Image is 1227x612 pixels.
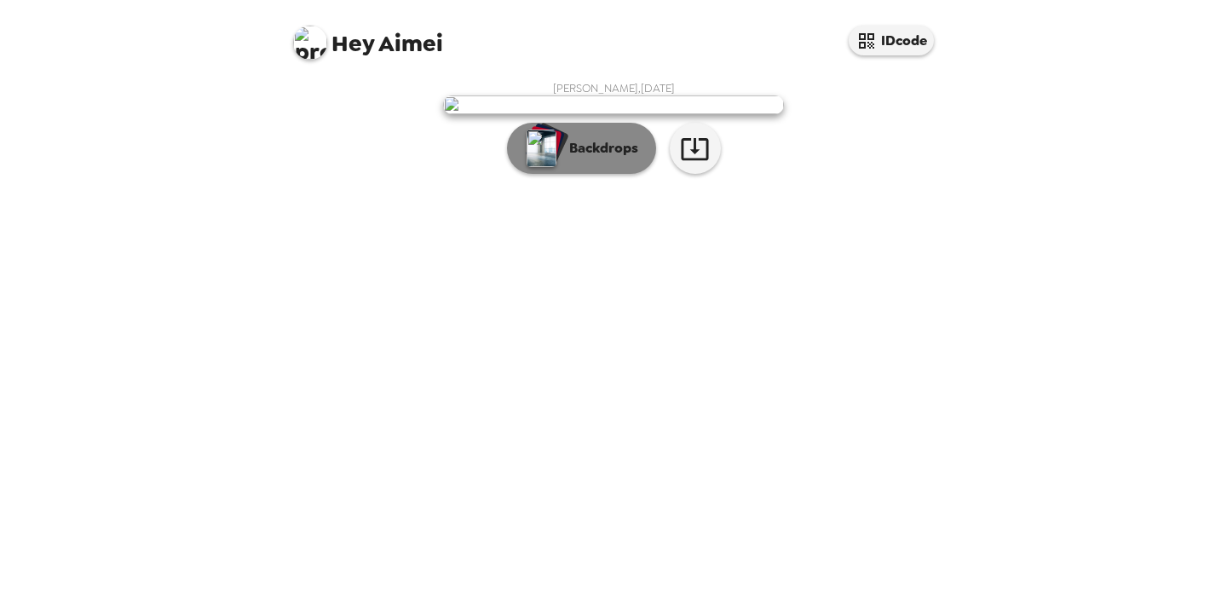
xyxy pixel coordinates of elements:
[443,95,784,114] img: user
[507,123,656,174] button: Backdrops
[561,138,638,159] p: Backdrops
[553,81,675,95] span: [PERSON_NAME] , [DATE]
[293,17,443,55] span: Aimei
[331,28,374,59] span: Hey
[293,26,327,60] img: profile pic
[849,26,934,55] button: IDcode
